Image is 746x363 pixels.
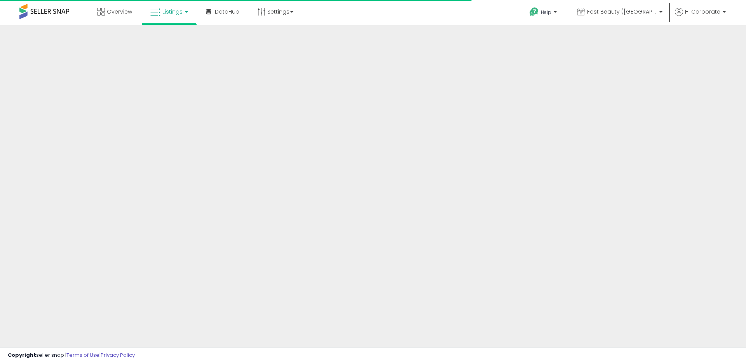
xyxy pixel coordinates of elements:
[587,8,657,16] span: Fast Beauty ([GEOGRAPHIC_DATA])
[215,8,239,16] span: DataHub
[541,9,551,16] span: Help
[162,8,183,16] span: Listings
[529,7,539,17] i: Get Help
[685,8,720,16] span: Hi Corporate
[107,8,132,16] span: Overview
[675,8,726,25] a: Hi Corporate
[523,1,565,25] a: Help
